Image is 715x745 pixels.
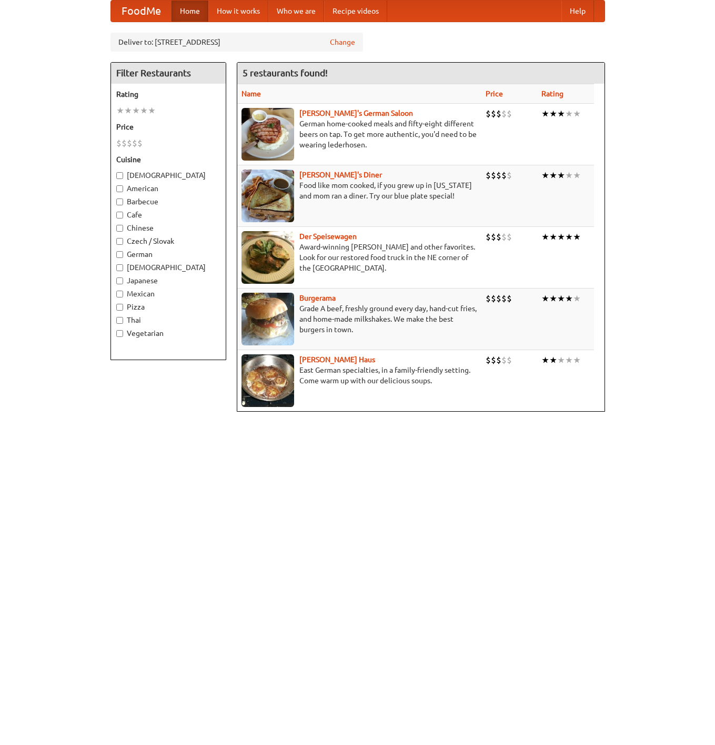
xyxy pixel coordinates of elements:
[140,105,148,116] li: ★
[324,1,387,22] a: Recipe videos
[557,354,565,366] li: ★
[241,303,477,335] p: Grade A beef, freshly ground every day, hand-cut fries, and home-made milkshakes. We make the bes...
[561,1,594,22] a: Help
[496,354,501,366] li: $
[132,137,137,149] li: $
[491,354,496,366] li: $
[116,122,220,132] h5: Price
[124,105,132,116] li: ★
[116,212,123,218] input: Cafe
[116,249,220,260] label: German
[116,262,220,273] label: [DEMOGRAPHIC_DATA]
[486,354,491,366] li: $
[491,231,496,243] li: $
[132,105,140,116] li: ★
[491,293,496,304] li: $
[486,90,503,98] a: Price
[241,365,477,386] p: East German specialties, in a family-friendly setting. Come warm up with our delicious soups.
[573,170,581,181] li: ★
[330,37,355,47] a: Change
[116,185,123,192] input: American
[507,293,512,304] li: $
[116,238,123,245] input: Czech / Slovak
[111,63,226,84] h4: Filter Restaurants
[137,137,143,149] li: $
[111,1,172,22] a: FoodMe
[116,328,220,339] label: Vegetarian
[299,109,413,117] b: [PERSON_NAME]'s German Saloon
[541,293,549,304] li: ★
[507,170,512,181] li: $
[116,289,220,299] label: Mexican
[116,196,220,207] label: Barbecue
[268,1,324,22] a: Who we are
[486,293,491,304] li: $
[507,108,512,120] li: $
[549,108,557,120] li: ★
[501,170,507,181] li: $
[501,354,507,366] li: $
[486,108,491,120] li: $
[496,293,501,304] li: $
[208,1,268,22] a: How it works
[116,277,123,284] input: Japanese
[116,225,123,232] input: Chinese
[486,231,491,243] li: $
[172,1,208,22] a: Home
[241,170,294,222] img: sallys.jpg
[241,242,477,273] p: Award-winning [PERSON_NAME] and other favorites. Look for our restored food truck in the NE corne...
[299,232,357,241] a: Der Speisewagen
[496,231,501,243] li: $
[116,275,220,286] label: Japanese
[491,170,496,181] li: $
[541,354,549,366] li: ★
[557,231,565,243] li: ★
[501,293,507,304] li: $
[573,354,581,366] li: ★
[116,330,123,337] input: Vegetarian
[541,90,563,98] a: Rating
[491,108,496,120] li: $
[507,354,512,366] li: $
[565,170,573,181] li: ★
[116,223,220,233] label: Chinese
[486,170,491,181] li: $
[241,231,294,284] img: speisewagen.jpg
[299,355,375,364] a: [PERSON_NAME] Haus
[541,108,549,120] li: ★
[541,231,549,243] li: ★
[241,354,294,407] img: kohlhaus.jpg
[496,108,501,120] li: $
[557,293,565,304] li: ★
[496,170,501,181] li: $
[241,108,294,161] img: esthers.jpg
[116,172,123,179] input: [DEMOGRAPHIC_DATA]
[507,231,512,243] li: $
[116,315,220,325] label: Thai
[116,251,123,258] input: German
[541,170,549,181] li: ★
[116,302,220,312] label: Pizza
[116,291,123,297] input: Mexican
[241,293,294,345] img: burgerama.jpg
[299,294,336,302] a: Burgerama
[241,118,477,150] p: German home-cooked meals and fifty-eight different beers on tap. To get more authentic, you'd nee...
[565,231,573,243] li: ★
[565,108,573,120] li: ★
[241,90,261,98] a: Name
[557,108,565,120] li: ★
[116,137,122,149] li: $
[110,33,363,52] div: Deliver to: [STREET_ADDRESS]
[127,137,132,149] li: $
[116,89,220,100] h5: Rating
[241,180,477,201] p: Food like mom cooked, if you grew up in [US_STATE] and mom ran a diner. Try our blue plate special!
[243,68,328,78] ng-pluralize: 5 restaurants found!
[299,171,382,179] a: [PERSON_NAME]'s Diner
[122,137,127,149] li: $
[116,264,123,271] input: [DEMOGRAPHIC_DATA]
[116,210,220,220] label: Cafe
